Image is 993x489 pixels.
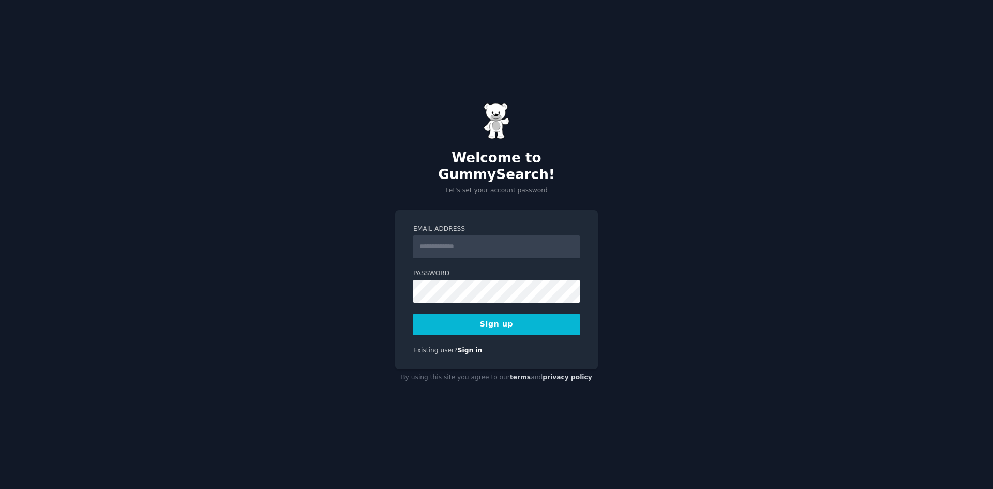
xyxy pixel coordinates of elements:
h2: Welcome to GummySearch! [395,150,598,183]
button: Sign up [413,314,580,335]
a: terms [510,374,531,381]
img: Gummy Bear [484,103,509,139]
p: Let's set your account password [395,186,598,196]
div: By using this site you agree to our and [395,369,598,386]
label: Password [413,269,580,278]
a: Sign in [458,347,483,354]
label: Email Address [413,225,580,234]
span: Existing user? [413,347,458,354]
a: privacy policy [543,374,592,381]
